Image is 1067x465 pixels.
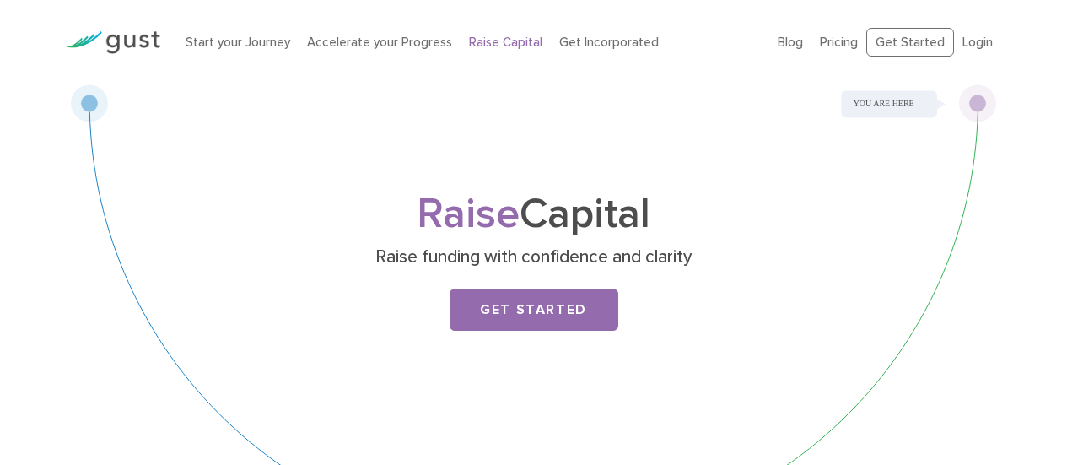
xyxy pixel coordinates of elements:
[201,195,867,234] h1: Capital
[307,35,452,50] a: Accelerate your Progress
[962,35,993,50] a: Login
[207,246,860,269] p: Raise funding with confidence and clarity
[866,28,954,57] a: Get Started
[450,289,618,331] a: Get Started
[820,35,858,50] a: Pricing
[186,35,290,50] a: Start your Journey
[66,31,160,54] img: Gust Logo
[559,35,659,50] a: Get Incorporated
[469,35,542,50] a: Raise Capital
[778,35,803,50] a: Blog
[417,189,520,239] span: Raise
